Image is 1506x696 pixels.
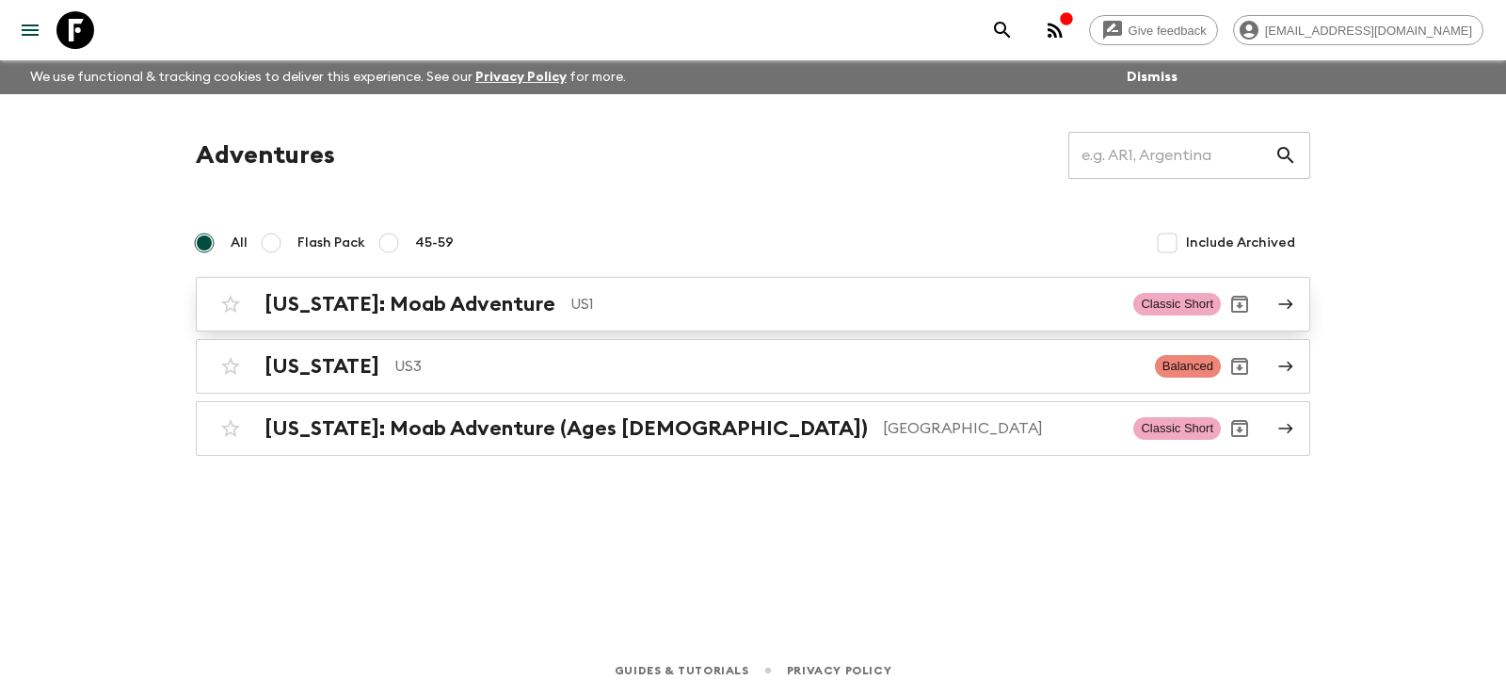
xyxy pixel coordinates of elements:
a: Privacy Policy [787,660,891,681]
span: [EMAIL_ADDRESS][DOMAIN_NAME] [1255,24,1482,38]
h2: [US_STATE] [264,354,379,379]
a: Give feedback [1089,15,1218,45]
button: search adventures [984,11,1021,49]
p: We use functional & tracking cookies to deliver this experience. See our for more. [23,60,633,94]
p: US3 [394,355,1140,378]
div: [EMAIL_ADDRESS][DOMAIN_NAME] [1233,15,1483,45]
h1: Adventures [196,137,335,174]
span: Classic Short [1133,293,1221,316]
span: Balanced [1155,355,1221,378]
button: Archive [1221,348,1258,385]
button: menu [11,11,49,49]
h2: [US_STATE]: Moab Adventure (Ages [DEMOGRAPHIC_DATA]) [264,416,868,441]
span: Include Archived [1186,234,1295,252]
a: [US_STATE]: Moab Adventure (Ages [DEMOGRAPHIC_DATA])[GEOGRAPHIC_DATA]Classic ShortArchive [196,401,1310,456]
span: 45-59 [415,234,454,252]
a: Guides & Tutorials [615,660,749,681]
a: [US_STATE]US3BalancedArchive [196,339,1310,394]
span: All [231,234,248,252]
input: e.g. AR1, Argentina [1068,129,1274,182]
p: US1 [570,293,1118,316]
button: Archive [1221,410,1258,447]
button: Archive [1221,285,1258,323]
p: [GEOGRAPHIC_DATA] [883,417,1118,440]
a: [US_STATE]: Moab AdventureUS1Classic ShortArchive [196,277,1310,332]
span: Flash Pack [297,234,365,252]
h2: [US_STATE]: Moab Adventure [264,292,555,316]
button: Dismiss [1122,64,1182,90]
span: Give feedback [1118,24,1217,38]
span: Classic Short [1133,417,1221,440]
a: Privacy Policy [475,71,567,84]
